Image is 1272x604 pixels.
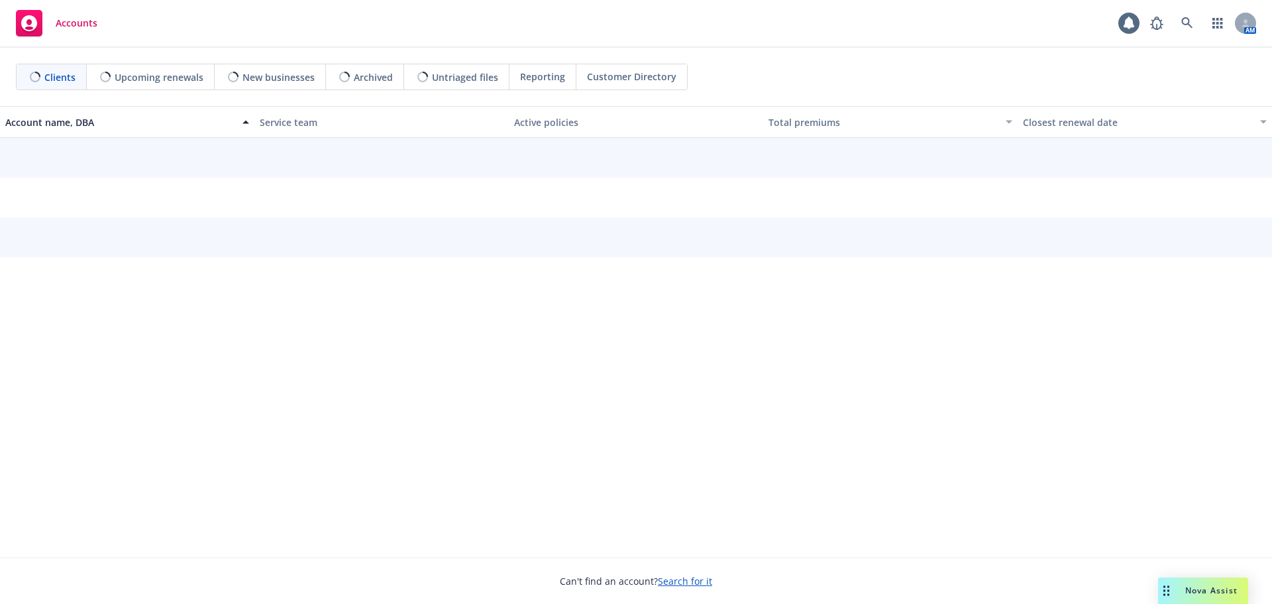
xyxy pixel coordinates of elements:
span: Accounts [56,18,97,29]
div: Account name, DBA [5,115,235,129]
a: Switch app [1204,10,1231,36]
div: Total premiums [768,115,998,129]
span: Reporting [520,70,565,84]
button: Active policies [509,106,763,138]
div: Active policies [514,115,758,129]
button: Service team [254,106,509,138]
a: Search for it [658,575,712,587]
button: Total premiums [763,106,1018,138]
div: Closest renewal date [1023,115,1252,129]
span: Archived [354,70,393,84]
span: Customer Directory [587,70,676,84]
button: Closest renewal date [1018,106,1272,138]
div: Service team [260,115,503,129]
a: Accounts [11,5,103,42]
span: New businesses [242,70,315,84]
a: Search [1174,10,1200,36]
span: Nova Assist [1185,585,1238,596]
span: Untriaged files [432,70,498,84]
span: Upcoming renewals [115,70,203,84]
div: Drag to move [1158,577,1175,604]
button: Nova Assist [1158,577,1248,604]
span: Can't find an account? [560,574,712,588]
a: Report a Bug [1143,10,1170,36]
span: Clients [44,70,76,84]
